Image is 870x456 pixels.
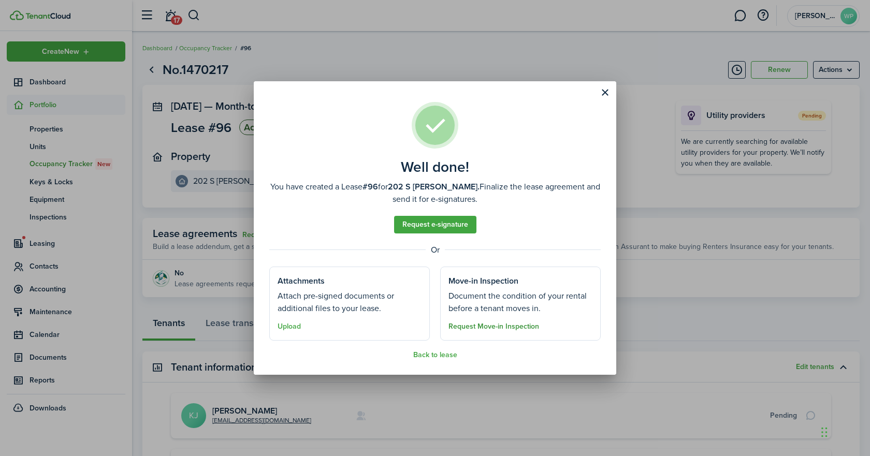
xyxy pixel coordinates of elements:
well-done-section-description: Attach pre-signed documents or additional files to your lease. [278,290,422,315]
iframe: Chat Widget [818,406,870,456]
b: #96 [363,181,378,193]
button: Back to lease [413,351,457,359]
well-done-title: Well done! [401,159,469,175]
b: 202 S [PERSON_NAME]. [388,181,480,193]
button: Request Move-in Inspection [448,322,539,331]
well-done-description: You have created a Lease for Finalize the lease agreement and send it for e-signatures. [269,181,601,205]
well-done-section-title: Move-in Inspection [448,275,518,287]
well-done-section-title: Attachments [278,275,325,287]
button: Upload [278,322,301,331]
well-done-separator: Or [269,244,601,256]
a: Request e-signature [394,216,476,233]
div: Drag [821,417,828,448]
well-done-section-description: Document the condition of your rental before a tenant moves in. [448,290,592,315]
button: Close modal [596,84,614,101]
